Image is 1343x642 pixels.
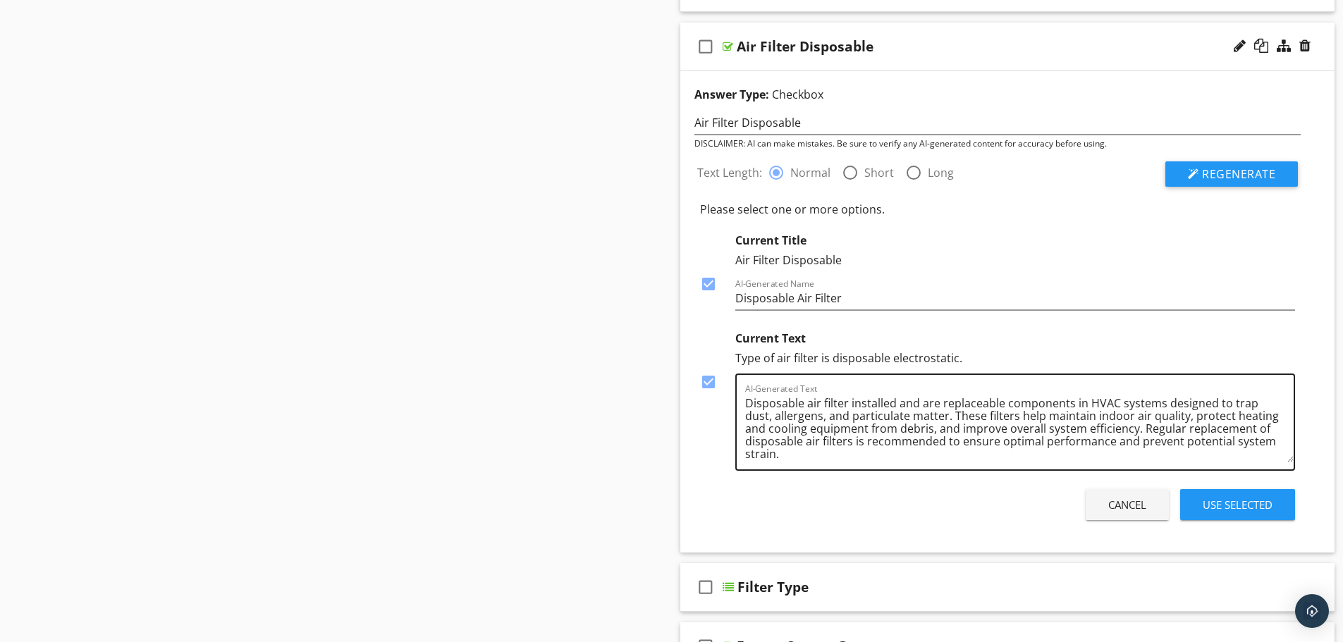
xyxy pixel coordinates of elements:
[1203,497,1273,513] div: Use Selected
[694,111,1301,135] input: Enter a few words (ex: leaky kitchen faucet)
[928,166,954,180] label: Long
[694,570,717,604] i: check_box_outline_blank
[1086,489,1169,520] button: Cancel
[1295,594,1329,628] div: Open Intercom Messenger
[864,166,894,180] label: Short
[735,232,1296,252] div: Current Title
[1108,497,1146,513] div: Cancel
[694,87,769,102] strong: Answer Type:
[735,350,1296,366] div: Type of air filter is disposable electrostatic.
[697,164,768,181] label: Text Length:
[737,38,873,55] div: Air Filter Disposable
[790,166,830,180] label: Normal
[694,137,1301,150] div: DISCLAIMER: AI can make mistakes. Be sure to verify any AI-generated content for accuracy before ...
[735,324,1296,350] div: Current Text
[1202,166,1275,182] span: Regenerate
[694,30,717,63] i: check_box_outline_blank
[737,579,809,595] div: Filter Type
[735,252,1296,268] div: Air Filter Disposable
[1180,489,1295,520] button: Use Selected
[1165,161,1298,187] button: Regenerate
[735,287,1296,310] input: AI-Generated Name
[772,87,823,102] span: Checkbox
[700,201,1296,218] div: Please select one or more options.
